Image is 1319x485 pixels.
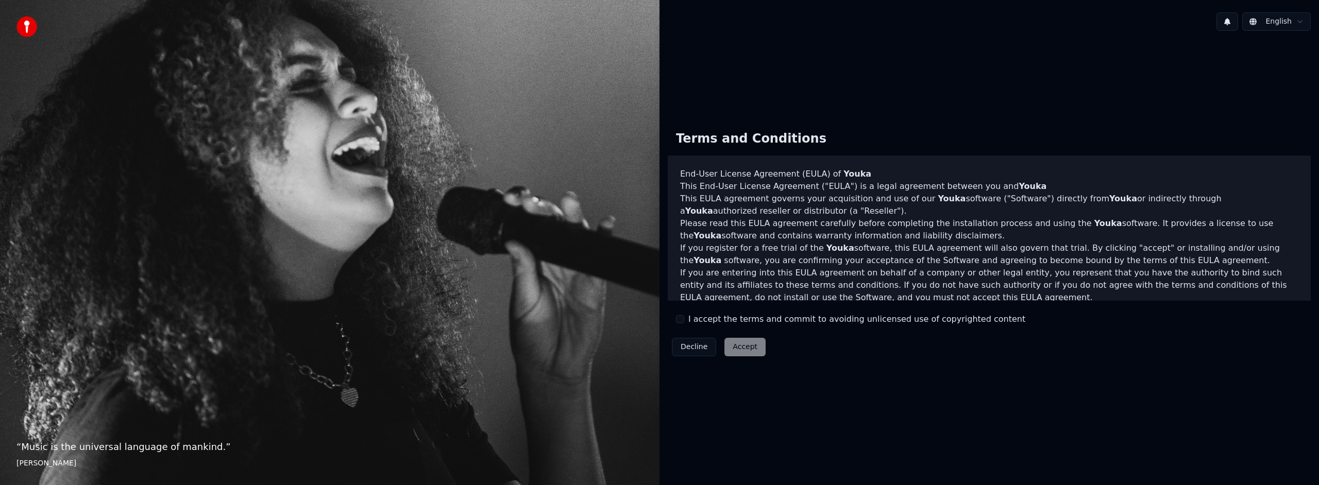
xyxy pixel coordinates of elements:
span: Youka [826,243,854,253]
div: Terms and Conditions [668,123,835,155]
h3: End-User License Agreement (EULA) of [680,168,1298,180]
span: Youka [843,169,871,179]
p: This End-User License Agreement ("EULA") is a legal agreement between you and [680,180,1298,193]
span: Youka [1109,194,1137,203]
p: If you are entering into this EULA agreement on behalf of a company or other legal entity, you re... [680,267,1298,304]
p: This EULA agreement governs your acquisition and use of our software ("Software") directly from o... [680,193,1298,217]
footer: [PERSON_NAME] [16,458,643,469]
img: youka [16,16,37,37]
span: Youka [685,206,713,216]
span: Youka [1094,218,1122,228]
button: Decline [672,338,716,356]
span: Youka [694,231,721,240]
span: Youka [938,194,966,203]
p: “ Music is the universal language of mankind. ” [16,440,643,454]
label: I accept the terms and commit to avoiding unlicensed use of copyrighted content [688,313,1025,325]
span: Youka [694,255,721,265]
p: If you register for a free trial of the software, this EULA agreement will also govern that trial... [680,242,1298,267]
span: Youka [1019,181,1046,191]
p: Please read this EULA agreement carefully before completing the installation process and using th... [680,217,1298,242]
